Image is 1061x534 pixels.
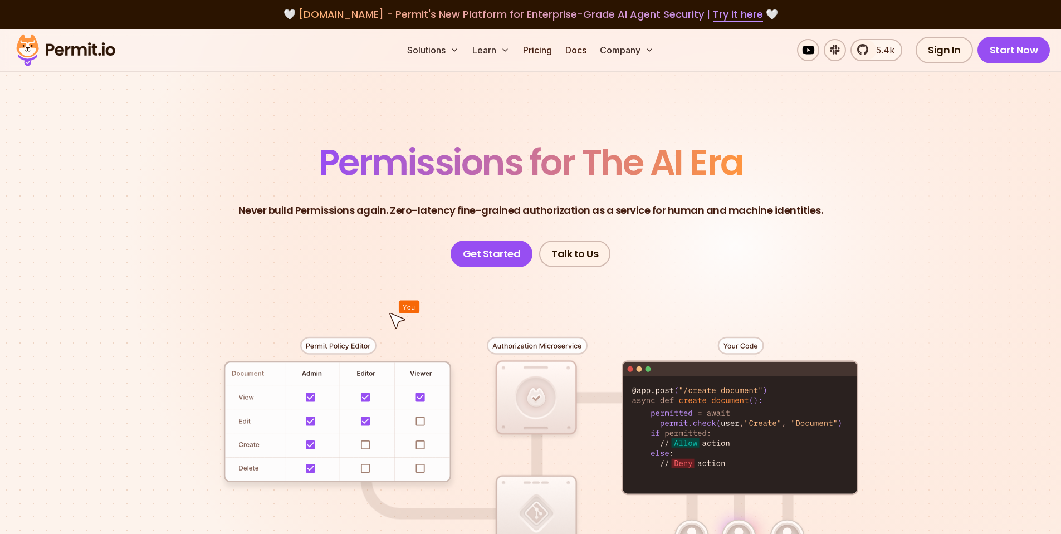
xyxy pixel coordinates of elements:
[299,7,763,21] span: [DOMAIN_NAME] - Permit's New Platform for Enterprise-Grade AI Agent Security |
[561,39,591,61] a: Docs
[468,39,514,61] button: Learn
[850,39,902,61] a: 5.4k
[869,43,894,57] span: 5.4k
[519,39,556,61] a: Pricing
[238,203,823,218] p: Never build Permissions again. Zero-latency fine-grained authorization as a service for human and...
[916,37,973,63] a: Sign In
[11,31,120,69] img: Permit logo
[451,241,533,267] a: Get Started
[319,138,743,187] span: Permissions for The AI Era
[27,7,1034,22] div: 🤍 🤍
[595,39,658,61] button: Company
[713,7,763,22] a: Try it here
[539,241,610,267] a: Talk to Us
[403,39,463,61] button: Solutions
[977,37,1050,63] a: Start Now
